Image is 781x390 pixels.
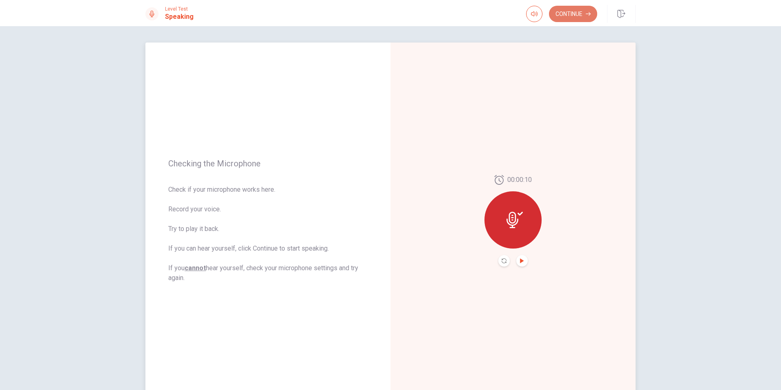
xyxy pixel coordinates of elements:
span: 00:00:10 [507,175,532,185]
u: cannot [185,264,206,272]
button: Record Again [498,255,510,267]
button: Play Audio [516,255,528,267]
span: Checking the Microphone [168,159,368,168]
h1: Speaking [165,12,194,22]
span: Check if your microphone works here. Record your voice. Try to play it back. If you can hear your... [168,185,368,283]
button: Continue [549,6,597,22]
span: Level Test [165,6,194,12]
